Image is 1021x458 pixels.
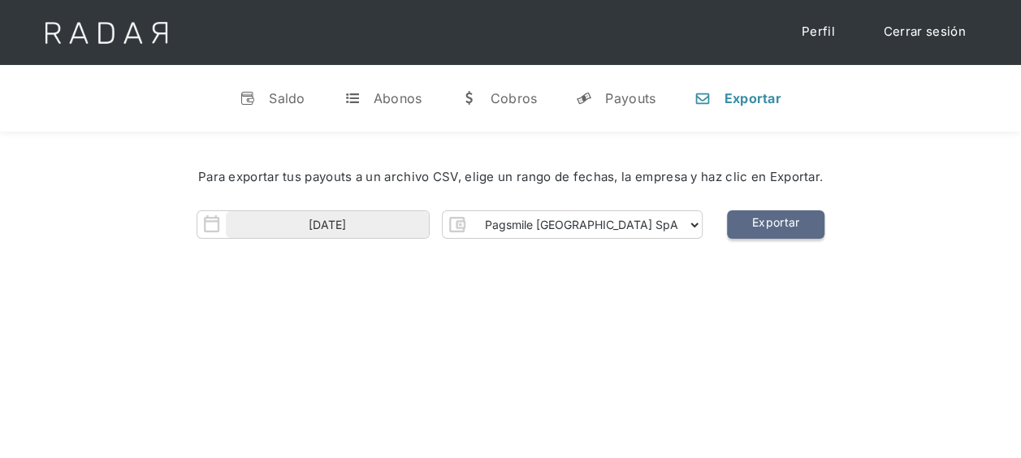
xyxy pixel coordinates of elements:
div: Exportar [724,90,781,106]
div: y [576,90,592,106]
div: Saldo [269,90,305,106]
div: Para exportar tus payouts a un archivo CSV, elige un rango de fechas, la empresa y haz clic en Ex... [49,168,972,187]
div: n [694,90,711,106]
div: v [240,90,256,106]
div: Payouts [605,90,655,106]
div: t [344,90,361,106]
a: Perfil [785,16,851,48]
form: Form [197,210,703,239]
div: w [461,90,477,106]
a: Cerrar sesión [867,16,982,48]
div: Abonos [374,90,422,106]
a: Exportar [727,210,824,239]
div: Cobros [490,90,537,106]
